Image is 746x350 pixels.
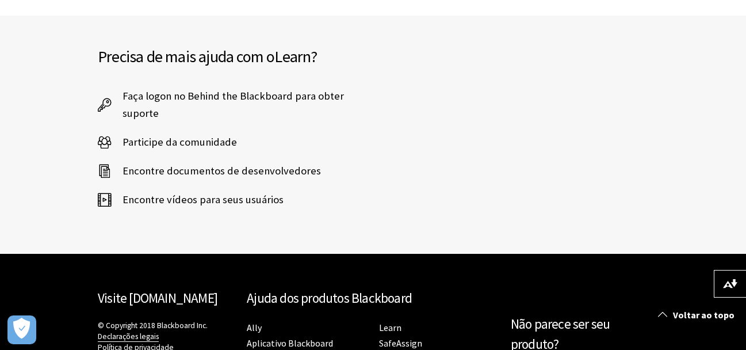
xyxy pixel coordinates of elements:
a: Visite [DOMAIN_NAME] [98,290,217,306]
a: Encontre documentos de desenvolvedores [98,162,321,180]
a: Learn [379,322,401,334]
a: Encontre vídeos para seus usuários [98,191,284,208]
span: Participe da comunidade [111,134,237,151]
span: Learn [274,46,311,67]
span: Encontre documentos de desenvolvedores [111,162,321,180]
a: SafeAssign [379,337,422,349]
span: Faça logon no Behind the Blackboard para obter suporte [111,87,373,122]
a: Aplicativo Blackboard [247,337,333,349]
a: Faça logon no Behind the Blackboard para obter suporte [98,87,373,122]
a: Participe da comunidade [98,134,237,151]
a: Ally [247,322,262,334]
a: Declarações legais [98,332,159,342]
h2: Ajuda dos produtos Blackboard [247,288,499,309]
span: Encontre vídeos para seus usuários [111,191,284,208]
h2: Precisa de mais ajuda com o ? [98,44,373,69]
a: Voltar ao topo [649,305,746,326]
button: Abrir preferências [7,315,36,344]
